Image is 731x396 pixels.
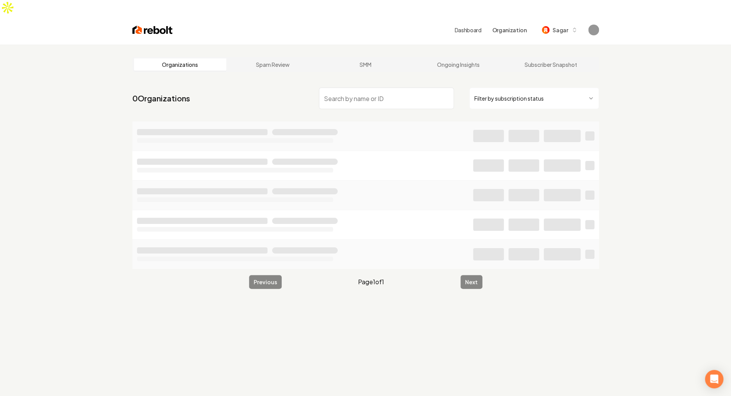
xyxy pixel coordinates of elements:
span: Page 1 of 1 [358,277,384,287]
a: Organizations [134,58,227,71]
button: Open user button [588,25,599,35]
a: Spam Review [226,58,319,71]
a: Subscriber Snapshot [505,58,597,71]
a: 0Organizations [132,93,190,104]
a: Ongoing Insights [412,58,505,71]
input: Search by name or ID [319,88,454,109]
a: Dashboard [455,26,482,34]
button: Organization [487,23,531,37]
img: Sagar [542,26,549,34]
img: Rebolt Logo [132,25,173,35]
div: Open Intercom Messenger [705,370,723,388]
img: Sagar Soni [588,25,599,35]
span: Sagar [553,26,568,34]
a: SMM [319,58,412,71]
